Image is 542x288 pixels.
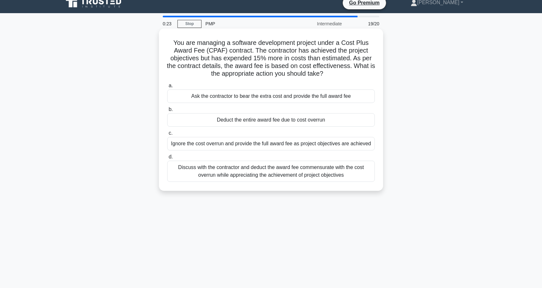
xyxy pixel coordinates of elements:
[167,89,375,103] div: Ask the contractor to bear the extra cost and provide the full award fee
[201,17,290,30] div: PMP
[168,154,173,159] span: d.
[168,130,172,136] span: c.
[346,17,383,30] div: 19/20
[167,39,375,78] h5: You are managing a software development project under a Cost Plus Award Fee (CPAF) contract. The ...
[168,83,173,88] span: a.
[159,17,177,30] div: 0:23
[290,17,346,30] div: Intermediate
[167,137,375,150] div: Ignore the cost overrun and provide the full award fee as project objectives are achieved
[177,20,201,28] a: Stop
[167,161,375,182] div: Discuss with the contractor and deduct the award fee commensurate with the cost overrun while app...
[168,106,173,112] span: b.
[167,113,375,127] div: Deduct the entire award fee due to cost overrun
